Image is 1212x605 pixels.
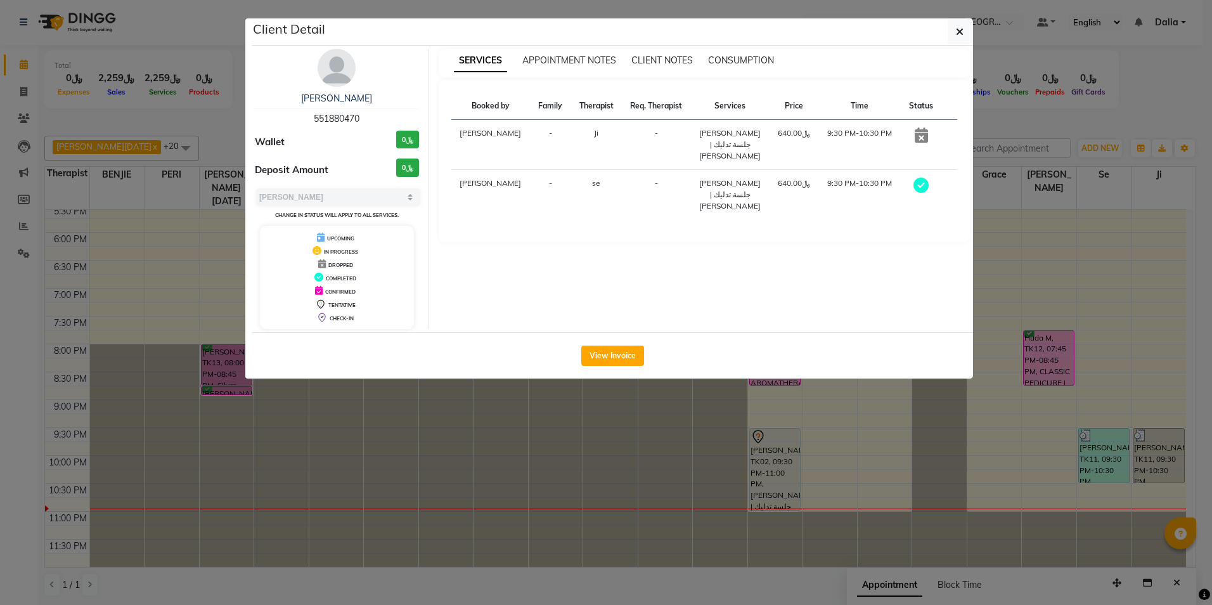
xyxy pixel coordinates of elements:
span: Wallet [255,135,285,150]
span: CONSUMPTION [708,55,774,66]
td: - [622,120,691,170]
span: TENTATIVE [328,302,356,308]
td: [PERSON_NAME] [451,120,531,170]
button: View Invoice [581,346,644,366]
span: 551880470 [314,113,359,124]
td: [PERSON_NAME] [451,170,531,220]
th: Time [818,93,901,120]
div: [PERSON_NAME] | جلسة تدليك [PERSON_NAME] [699,127,762,162]
th: Booked by [451,93,531,120]
th: Status [901,93,941,120]
h3: ﷼0 [396,159,419,177]
small: Change in status will apply to all services. [275,212,399,218]
h3: ﷼0 [396,131,419,149]
a: [PERSON_NAME] [301,93,372,104]
td: 9:30 PM-10:30 PM [818,120,901,170]
span: Ji [594,128,598,138]
span: APPOINTMENT NOTES [522,55,616,66]
div: ﷼640.00 [777,178,811,189]
span: CONFIRMED [325,289,356,295]
span: se [592,178,600,188]
th: Therapist [571,93,621,120]
span: SERVICES [454,49,507,72]
td: - [530,170,571,220]
div: [PERSON_NAME] | جلسة تدليك [PERSON_NAME] [699,178,762,212]
h5: Client Detail [253,20,325,39]
div: ﷼640.00 [777,127,811,139]
th: Family [530,93,571,120]
span: COMPLETED [326,275,356,282]
span: CHECK-IN [330,315,354,322]
span: IN PROGRESS [324,249,358,255]
th: Req. Therapist [622,93,691,120]
img: avatar [318,49,356,87]
td: 9:30 PM-10:30 PM [818,170,901,220]
span: DROPPED [328,262,353,268]
td: - [622,170,691,220]
th: Price [770,93,818,120]
span: UPCOMING [327,235,354,242]
td: - [530,120,571,170]
span: CLIENT NOTES [631,55,693,66]
th: Services [691,93,770,120]
span: Deposit Amount [255,163,328,178]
